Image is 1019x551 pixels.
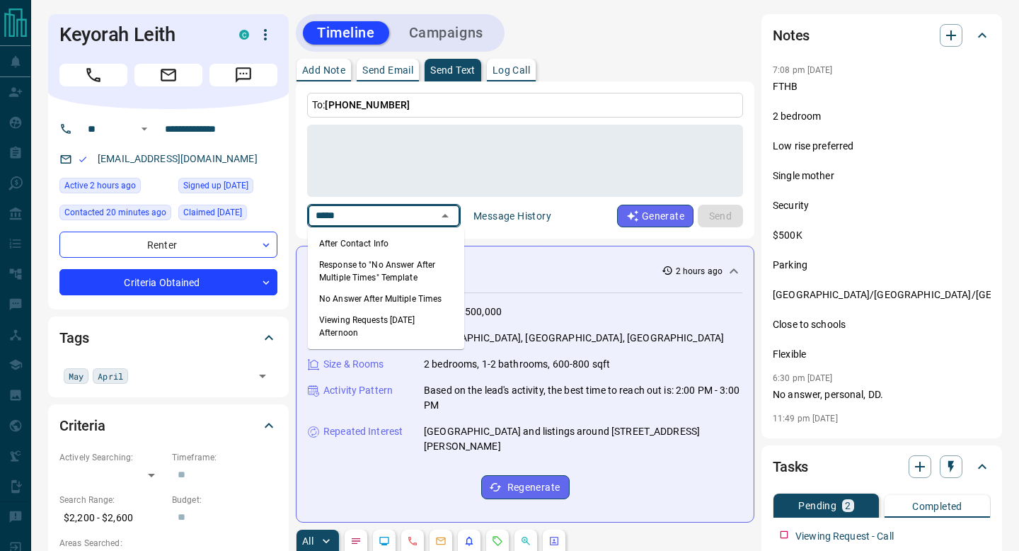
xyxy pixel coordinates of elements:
[183,205,242,220] span: Claimed [DATE]
[424,383,742,413] p: Based on the lead's activity, the best time to reach out is: 2:00 PM - 3:00 PM
[424,357,610,372] p: 2 bedrooms, 1-2 bathrooms, 600-800 sqft
[430,65,476,75] p: Send Text
[773,428,991,502] p: April [DATE] bed or 1+1 $2600 scarb [PERSON_NAME] parking
[59,506,165,530] p: $2,200 - $2,600
[323,357,384,372] p: Size & Rooms
[307,93,743,118] p: To:
[845,501,851,511] p: 2
[395,21,497,45] button: Campaigns
[773,373,833,383] p: 6:30 pm [DATE]
[59,232,277,258] div: Renter
[308,254,464,288] li: Response to "No Answer After Multiple Times" Template
[98,369,123,383] span: April
[178,205,277,225] div: Fri Jan 05 2024
[520,535,531,547] svg: Opportunities
[59,409,277,443] div: Criteria
[424,424,742,454] p: [GEOGRAPHIC_DATA] and listings around [STREET_ADDRESS][PERSON_NAME]
[59,321,277,355] div: Tags
[492,535,503,547] svg: Requests
[308,309,464,343] li: Viewing Requests [DATE] Afternoon
[617,205,693,227] button: Generate
[493,65,530,75] p: Log Call
[773,24,810,47] h2: Notes
[59,205,171,225] div: Sat Aug 16 2025
[323,383,393,398] p: Activity Pattern
[64,205,166,220] span: Contacted 20 minutes ago
[912,501,962,511] p: Completed
[59,414,105,437] h2: Criteria
[59,178,171,198] div: Sat Aug 16 2025
[59,494,165,506] p: Search Range:
[302,536,313,546] p: All
[134,64,202,86] span: Email
[303,21,389,45] button: Timeline
[773,18,991,52] div: Notes
[465,205,560,227] button: Message History
[379,535,390,547] svg: Lead Browsing Activity
[676,265,722,278] p: 2 hours ago
[798,501,836,511] p: Pending
[59,269,277,295] div: Criteria Obtained
[308,258,742,284] div: Activity Summary2 hours ago
[795,529,894,544] p: Viewing Request - Call
[59,451,165,464] p: Actively Searching:
[773,79,991,362] p: FTHB 2 bedroom Low rise preferred Single mother Security $500K Parking [GEOGRAPHIC_DATA]/[GEOGRAP...
[183,178,248,193] span: Signed up [DATE]
[773,65,833,75] p: 7:08 pm [DATE]
[59,326,88,349] h2: Tags
[59,537,277,550] p: Areas Searched:
[308,288,464,309] li: No Answer After Multiple Times
[435,535,447,547] svg: Emails
[59,23,218,46] h1: Keyorah Leith
[172,494,277,506] p: Budget:
[407,535,418,547] svg: Calls
[69,369,84,383] span: May
[323,424,403,439] p: Repeated Interest
[350,535,362,547] svg: Notes
[362,65,413,75] p: Send Email
[59,64,127,86] span: Call
[308,233,464,254] li: After Contact Info
[773,455,808,478] h2: Tasks
[464,535,475,547] svg: Listing Alerts
[172,451,277,464] p: Timeframe:
[773,414,838,424] p: 11:49 pm [DATE]
[78,154,88,164] svg: Email Valid
[302,65,345,75] p: Add Note
[548,535,560,547] svg: Agent Actions
[773,450,991,484] div: Tasks
[253,366,272,386] button: Open
[773,387,991,402] p: No answer, personal, DD.
[64,178,136,193] span: Active 2 hours ago
[435,206,455,226] button: Close
[424,331,724,346] p: [GEOGRAPHIC_DATA], [GEOGRAPHIC_DATA], [GEOGRAPHIC_DATA]
[98,153,258,164] a: [EMAIL_ADDRESS][DOMAIN_NAME]
[209,64,277,86] span: Message
[239,30,249,40] div: condos.ca
[481,475,570,499] button: Regenerate
[136,120,153,137] button: Open
[325,99,410,110] span: [PHONE_NUMBER]
[178,178,277,198] div: Wed Jan 03 2024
